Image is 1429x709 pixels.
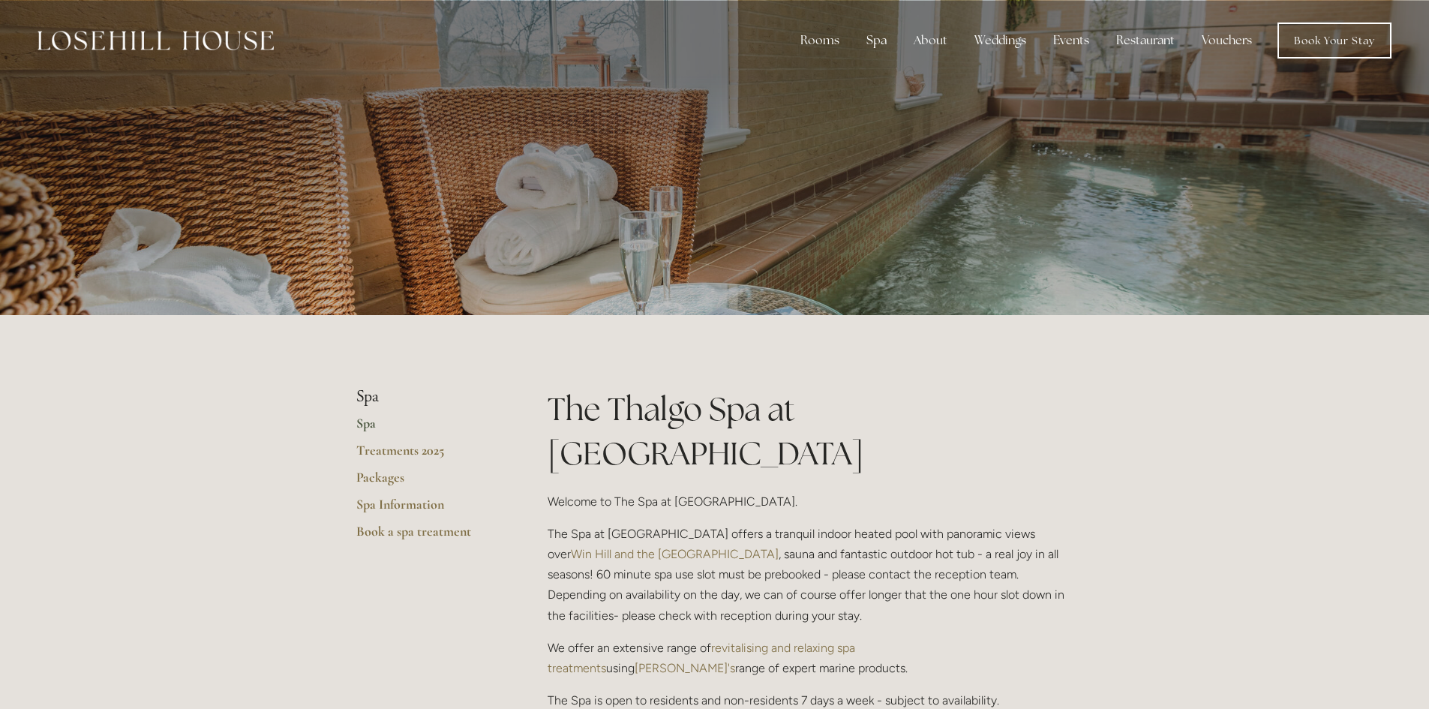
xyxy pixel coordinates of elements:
[356,415,500,442] a: Spa
[962,26,1038,56] div: Weddings
[356,442,500,469] a: Treatments 2025
[635,661,735,675] a: [PERSON_NAME]'s
[356,496,500,523] a: Spa Information
[548,638,1073,678] p: We offer an extensive range of using range of expert marine products.
[854,26,899,56] div: Spa
[1277,23,1391,59] a: Book Your Stay
[356,523,500,550] a: Book a spa treatment
[38,31,274,50] img: Losehill House
[902,26,959,56] div: About
[548,524,1073,626] p: The Spa at [GEOGRAPHIC_DATA] offers a tranquil indoor heated pool with panoramic views over , sau...
[1190,26,1264,56] a: Vouchers
[548,387,1073,476] h1: The Thalgo Spa at [GEOGRAPHIC_DATA]
[356,387,500,407] li: Spa
[788,26,851,56] div: Rooms
[548,491,1073,512] p: Welcome to The Spa at [GEOGRAPHIC_DATA].
[356,469,500,496] a: Packages
[1041,26,1101,56] div: Events
[571,547,779,561] a: Win Hill and the [GEOGRAPHIC_DATA]
[1104,26,1187,56] div: Restaurant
